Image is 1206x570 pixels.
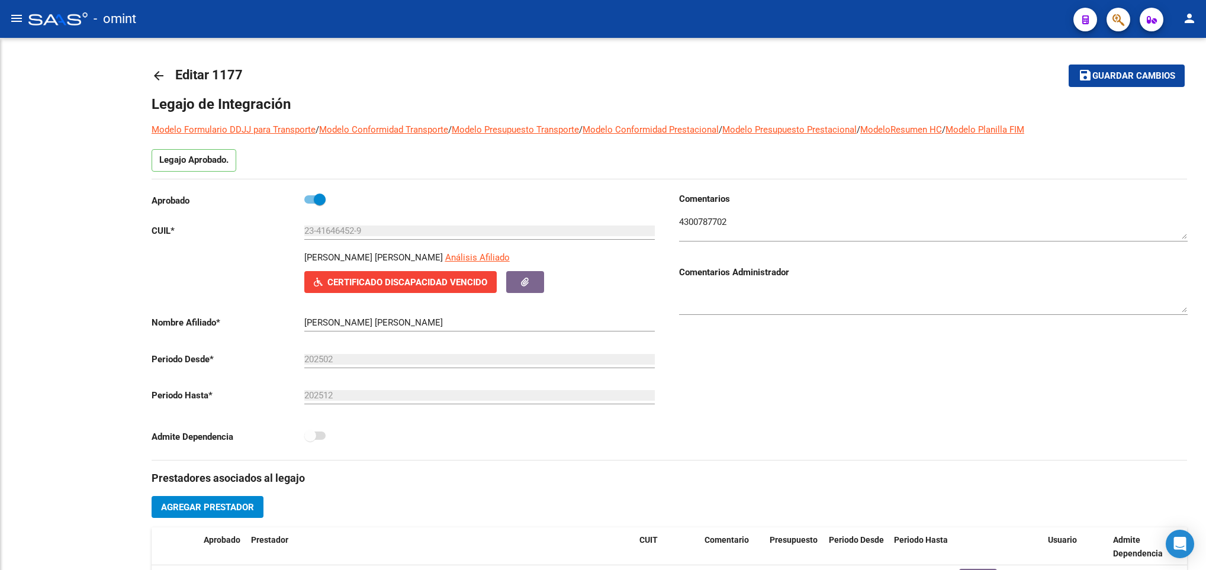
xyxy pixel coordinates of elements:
span: - omint [94,6,136,32]
datatable-header-cell: Usuario [1043,527,1108,566]
p: Admite Dependencia [152,430,304,443]
datatable-header-cell: Periodo Hasta [889,527,954,566]
h3: Comentarios [679,192,1188,205]
span: Certificado Discapacidad Vencido [327,277,487,288]
datatable-header-cell: Presupuesto [765,527,824,566]
span: Análisis Afiliado [445,252,510,263]
p: Periodo Desde [152,353,304,366]
mat-icon: arrow_back [152,69,166,83]
datatable-header-cell: CUIT [635,527,700,566]
mat-icon: person [1182,11,1197,25]
p: Legajo Aprobado. [152,149,236,172]
datatable-header-cell: Comentario [700,527,765,566]
h3: Prestadores asociados al legajo [152,470,1187,487]
div: Open Intercom Messenger [1166,530,1194,558]
a: Modelo Presupuesto Prestacional [722,124,857,135]
button: Guardar cambios [1069,65,1185,86]
a: Modelo Planilla FIM [945,124,1024,135]
span: Aprobado [204,535,240,545]
datatable-header-cell: Prestador [246,527,635,566]
a: Modelo Formulario DDJJ para Transporte [152,124,316,135]
span: Comentario [705,535,749,545]
mat-icon: save [1078,68,1092,82]
button: Agregar Prestador [152,496,263,518]
span: Prestador [251,535,288,545]
p: Periodo Hasta [152,389,304,402]
button: Certificado Discapacidad Vencido [304,271,497,293]
span: Usuario [1048,535,1077,545]
p: CUIL [152,224,304,237]
a: Modelo Presupuesto Transporte [452,124,579,135]
datatable-header-cell: Periodo Desde [824,527,889,566]
datatable-header-cell: Aprobado [199,527,246,566]
p: Nombre Afiliado [152,316,304,329]
span: Periodo Hasta [894,535,948,545]
p: [PERSON_NAME] [PERSON_NAME] [304,251,443,264]
span: CUIT [639,535,658,545]
datatable-header-cell: Admite Dependencia [1108,527,1173,566]
a: Modelo Conformidad Prestacional [583,124,719,135]
h1: Legajo de Integración [152,95,1187,114]
span: Admite Dependencia [1113,535,1163,558]
h3: Comentarios Administrador [679,266,1188,279]
a: ModeloResumen HC [860,124,942,135]
span: Periodo Desde [829,535,884,545]
span: Editar 1177 [175,67,243,82]
span: Guardar cambios [1092,71,1175,82]
p: Aprobado [152,194,304,207]
a: Modelo Conformidad Transporte [319,124,448,135]
span: Agregar Prestador [161,502,254,513]
span: Presupuesto [770,535,818,545]
mat-icon: menu [9,11,24,25]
